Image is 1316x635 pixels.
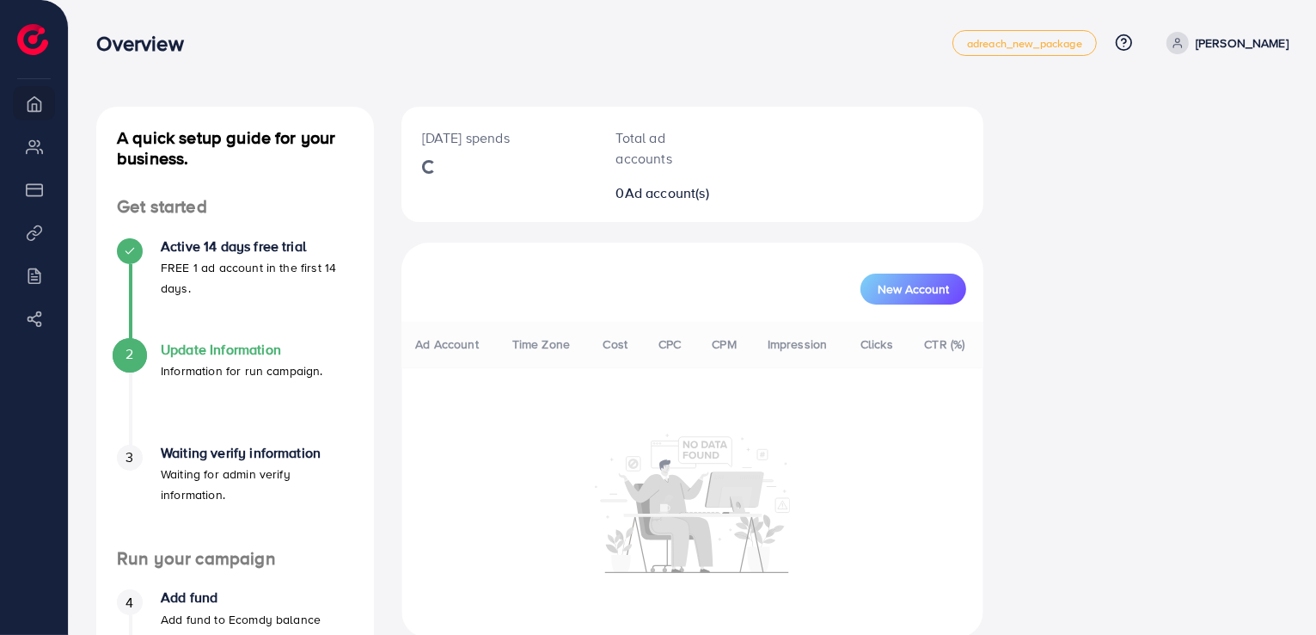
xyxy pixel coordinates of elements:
[96,238,374,342] li: Active 14 days free trial
[625,183,709,202] span: Ad account(s)
[1160,32,1288,54] a: [PERSON_NAME]
[96,445,374,548] li: Waiting verify information
[125,344,133,364] span: 2
[616,127,720,169] p: Total ad accounts
[125,593,133,613] span: 4
[125,447,133,467] span: 3
[161,445,353,461] h4: Waiting verify information
[616,185,720,201] h2: 0
[17,24,48,55] img: logo
[161,464,353,505] p: Waiting for admin verify information.
[967,38,1082,49] span: adreach_new_package
[1196,33,1288,53] p: [PERSON_NAME]
[952,30,1097,56] a: adreach_new_package
[860,274,966,305] button: New Account
[878,283,949,295] span: New Account
[161,589,321,606] h4: Add fund
[96,548,374,570] h4: Run your campaign
[422,127,575,148] p: [DATE] spends
[161,342,323,358] h4: Update Information
[161,361,323,381] p: Information for run campaign.
[161,609,321,630] p: Add fund to Ecomdy balance
[96,342,374,445] li: Update Information
[161,238,353,255] h4: Active 14 days free trial
[96,127,374,169] h4: A quick setup guide for your business.
[96,196,374,218] h4: Get started
[96,31,197,56] h3: Overview
[161,257,353,299] p: FREE 1 ad account in the first 14 days.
